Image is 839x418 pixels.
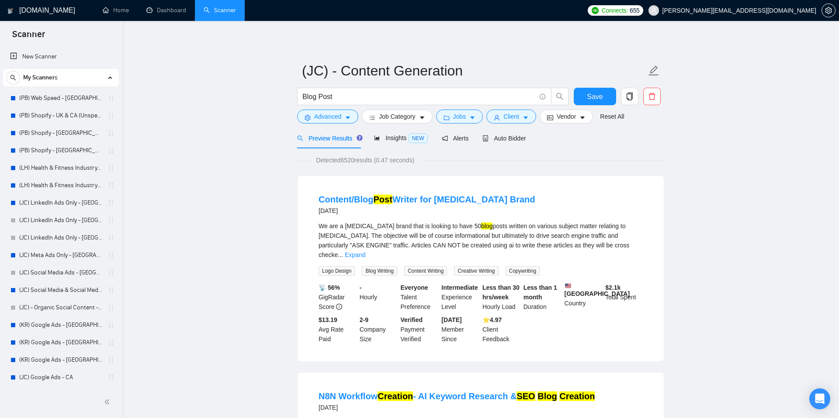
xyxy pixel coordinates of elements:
a: (JC) LinkedIn Ads Only - [GEOGRAPHIC_DATA] & [GEOGRAPHIC_DATA] (FR $500 & Unsp.) [19,194,102,212]
b: [GEOGRAPHIC_DATA] [565,283,630,297]
a: (PB) Shopify - UK & CA (Unspecified) [19,107,102,124]
div: Total Spent [603,283,645,312]
b: Verified [401,316,423,323]
a: (JC) Meta Ads Only - [GEOGRAPHIC_DATA] - HR($50 + Unsp.) [19,247,102,264]
span: holder [107,287,114,294]
span: Job Category [379,112,415,121]
b: Less than 30 hrs/week [482,284,520,301]
span: NEW [409,134,428,143]
div: Country [563,283,604,312]
input: Search Freelance Jobs... [302,91,536,102]
span: holder [107,147,114,154]
mark: Post [374,195,392,204]
span: Vendor [557,112,576,121]
button: search [6,71,20,85]
b: Intermediate [441,284,478,291]
span: holder [107,217,114,224]
b: $ 2.1k [605,284,621,291]
span: search [551,93,568,100]
a: (KR) Google Ads - [GEOGRAPHIC_DATA] - Unspecified [19,351,102,369]
div: Avg Rate Paid [317,315,358,344]
a: setting [822,7,836,14]
div: Hourly [358,283,399,312]
button: idcardVendorcaret-down [540,110,593,123]
a: (PB) Shopify - [GEOGRAPHIC_DATA] (FR$1,500+ & Unsp.) [19,142,102,159]
a: N8N WorkflowCreation- AI Keyword Research &SEO Blog Creation [319,391,595,401]
span: holder [107,234,114,241]
span: caret-down [419,114,425,121]
div: Payment Verified [399,315,440,344]
div: [DATE] [319,402,595,413]
a: (KR) Google Ads - [GEOGRAPHIC_DATA] - $30-$64/hr [19,316,102,334]
div: [DATE] [319,206,535,216]
span: caret-down [345,114,351,121]
span: Detected 6520 results (0.47 seconds) [310,155,420,165]
div: Company Size [358,315,399,344]
a: (JC) Google Ads - CA [19,369,102,386]
a: (JC) LinkedIn Ads Only - [GEOGRAPHIC_DATA] (HR $50-$100) [19,229,102,247]
span: holder [107,322,114,329]
span: area-chart [374,135,380,141]
a: Reset All [600,112,624,121]
a: (LH) Health & Fitness Industry - [GEOGRAPHIC_DATA] - $30/hr+ [19,159,102,177]
a: (JC) LinkedIn Ads Only - [GEOGRAPHIC_DATA] (FR $500 +Unsp.) [19,212,102,229]
span: holder [107,95,114,102]
span: Content Writing [404,266,447,276]
mark: Creation [559,391,595,401]
span: setting [822,7,835,14]
a: (LH) Health & Fitness Industry - [GEOGRAPHIC_DATA], Marketing - $75/hr+ & Unsp [19,177,102,194]
span: holder [107,374,114,381]
div: Duration [522,283,563,312]
span: Creative Writing [454,266,498,276]
mark: SEO [517,391,535,401]
a: dashboardDashboard [146,7,186,14]
b: [DATE] [441,316,461,323]
span: caret-down [523,114,529,121]
img: logo [7,4,14,18]
span: robot [482,135,489,141]
b: 2-9 [360,316,368,323]
a: (JC) - Organic Social Content - [GEOGRAPHIC_DATA] ($50HR, Unsp.) [19,299,102,316]
span: holder [107,269,114,276]
span: Insights [374,134,427,141]
span: info-circle [540,94,545,99]
span: Blog Writing [362,266,397,276]
a: (PB) Shopify - [GEOGRAPHIC_DATA] ($30hr+) [19,124,102,142]
span: info-circle [336,304,342,310]
span: notification [442,135,448,141]
span: holder [107,130,114,137]
div: We are a [MEDICAL_DATA] brand that is looking to have 50 posts written on various subject matter ... [319,221,643,260]
a: homeHome [103,7,129,14]
span: Save [587,91,603,102]
a: (PB) Web Speed - [GEOGRAPHIC_DATA] (ALL Jobs) [19,89,102,107]
span: Auto Bidder [482,135,526,142]
img: 🇺🇸 [565,283,571,289]
span: user [494,114,500,121]
div: Tooltip anchor [356,134,364,142]
div: Member Since [440,315,481,344]
span: Preview Results [297,135,360,142]
span: ... [338,251,343,258]
button: Save [574,88,616,105]
span: setting [305,114,311,121]
span: idcard [547,114,553,121]
span: holder [107,182,114,189]
a: New Scanner [10,48,112,65]
span: Advanced [314,112,341,121]
span: Jobs [453,112,466,121]
span: Logo Design [319,266,355,276]
li: New Scanner [3,48,119,65]
span: Client [503,112,519,121]
b: 📡 56% [319,284,340,291]
mark: blog [481,223,492,230]
button: barsJob Categorycaret-down [362,110,432,123]
span: holder [107,164,114,171]
a: (KR) Google Ads - [GEOGRAPHIC_DATA] - $65/hr+ & $250+ [19,334,102,351]
mark: Creation [378,391,413,401]
input: Scanner name... [302,60,646,82]
span: My Scanners [23,69,58,86]
div: Talent Preference [399,283,440,312]
a: Content/BlogPostWriter for [MEDICAL_DATA] Brand [319,195,535,204]
b: Less than 1 month [524,284,557,301]
span: double-left [104,397,113,406]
